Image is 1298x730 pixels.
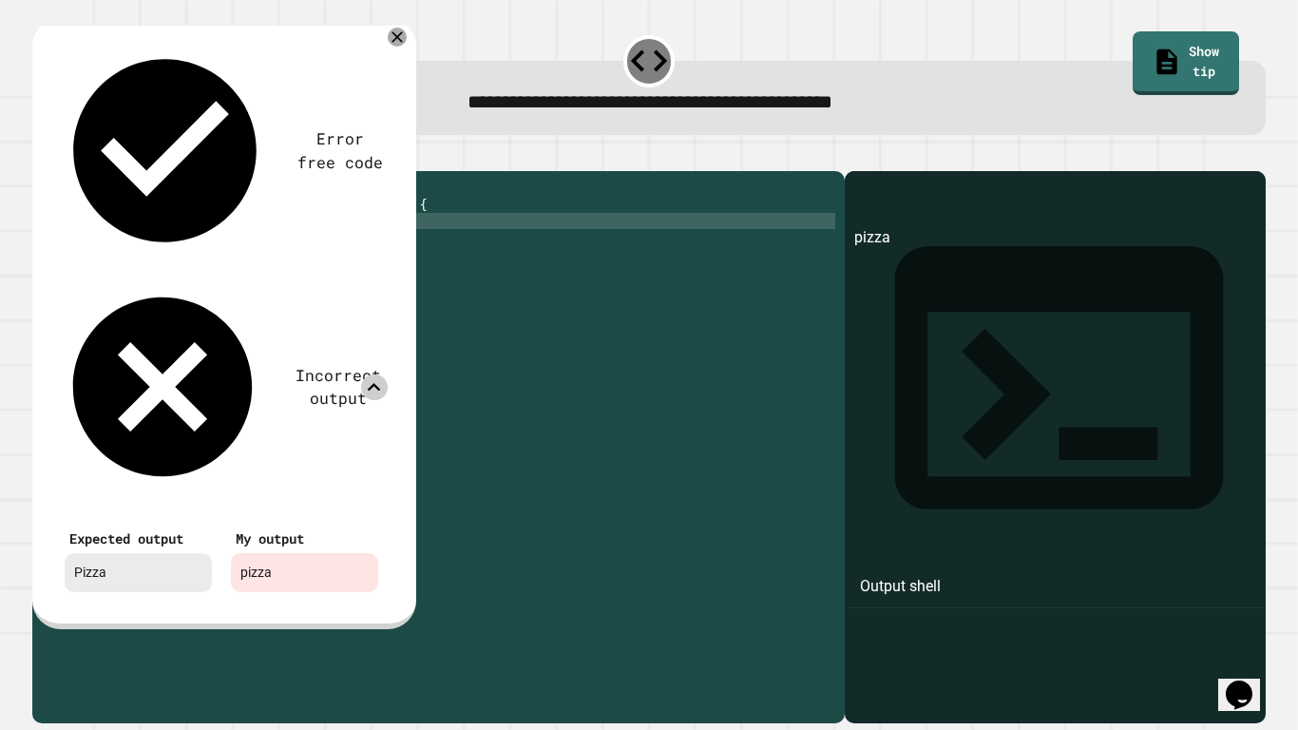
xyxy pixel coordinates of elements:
[236,528,373,548] div: My output
[854,226,1256,723] div: pizza
[289,364,388,411] div: Incorrect output
[231,553,378,592] div: pizza
[1218,654,1279,711] iframe: chat widget
[65,553,212,592] div: Pizza
[1133,31,1239,95] a: Show tip
[69,528,207,548] div: Expected output
[294,127,388,174] div: Error free code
